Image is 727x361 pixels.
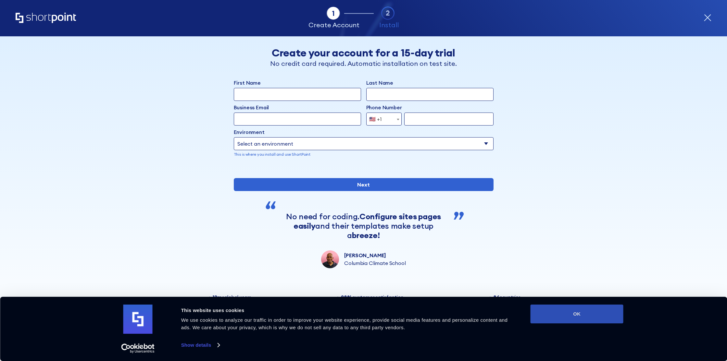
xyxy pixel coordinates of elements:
div: This website uses cookies [181,307,516,314]
button: OK [531,305,623,323]
a: Usercentrics Cookiebot - opens in a new window [109,343,166,353]
a: Show details [181,340,219,350]
span: We use cookies to analyze our traffic in order to improve your website experience, provide social... [181,317,508,330]
img: logo [123,305,153,334]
